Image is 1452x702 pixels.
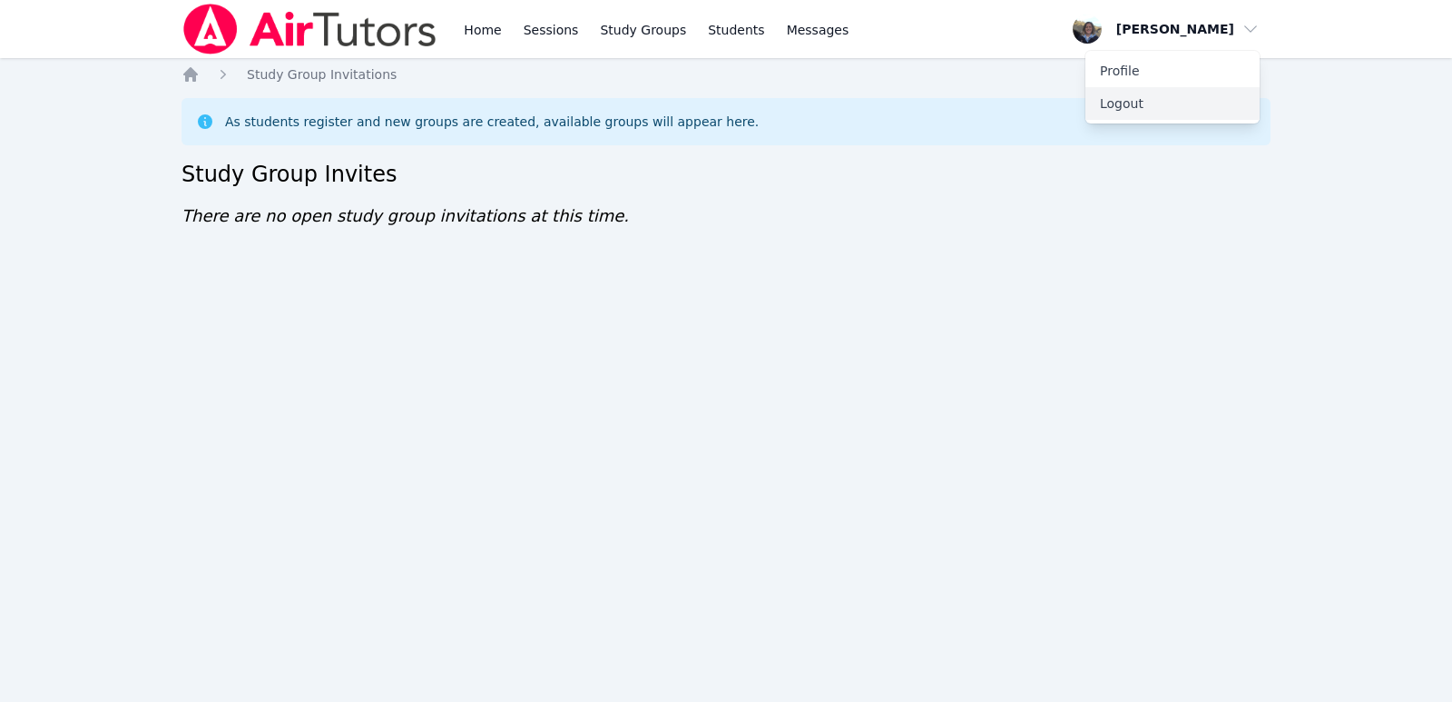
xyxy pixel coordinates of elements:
[225,113,759,131] div: As students register and new groups are created, available groups will appear here.
[247,65,397,84] a: Study Group Invitations
[787,21,849,39] span: Messages
[247,67,397,82] span: Study Group Invitations
[181,65,1270,84] nav: Breadcrumb
[181,4,438,54] img: Air Tutors
[1085,54,1260,87] a: Profile
[181,160,1270,189] h2: Study Group Invites
[1085,87,1260,120] button: Logout
[181,206,629,225] span: There are no open study group invitations at this time.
